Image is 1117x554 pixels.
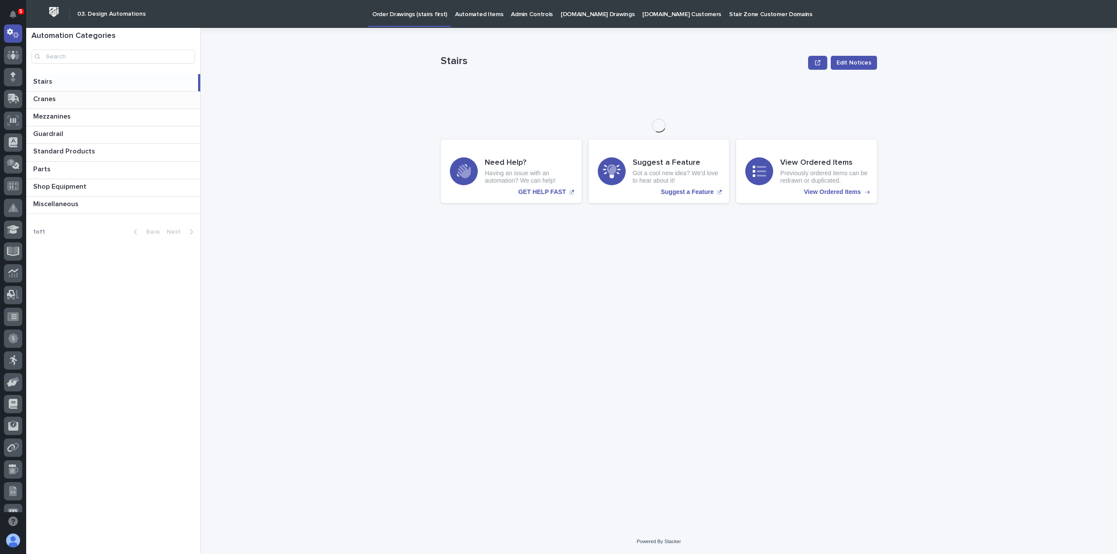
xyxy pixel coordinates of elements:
[62,161,106,168] a: Powered byPylon
[736,139,877,203] a: View Ordered Items
[33,128,65,138] p: Guardrail
[26,92,200,109] a: CranesCranes
[441,55,805,68] p: Stairs
[33,76,54,86] p: Stairs
[485,170,572,184] p: Having an issue with an automation? We can help!
[87,161,106,168] span: Pylon
[637,539,681,544] a: Powered By Stacker
[31,50,195,64] input: Search
[780,158,868,168] h3: View Ordered Items
[780,170,868,184] p: Previously ordered items can be redrawn or duplicated.
[26,144,200,161] a: Standard ProductsStandard Products
[26,126,200,144] a: GuardrailGuardrail
[831,56,877,70] button: Edit Notices
[63,110,111,119] span: Onboarding Call
[9,8,26,26] img: Stacker
[30,135,143,143] div: Start new chat
[26,221,52,243] p: 1 of 1
[19,8,22,14] p: 5
[33,181,88,191] p: Shop Equipment
[836,58,871,67] span: Edit Notices
[26,197,200,214] a: MiscellaneousMiscellaneous
[148,137,159,148] button: Start new chat
[633,158,720,168] h3: Suggest a Feature
[4,5,22,24] button: Notifications
[9,34,159,48] p: Welcome 👋
[33,111,72,121] p: Mezzanines
[33,93,58,103] p: Cranes
[26,162,200,179] a: PartsParts
[51,106,115,122] a: 🔗Onboarding Call
[589,139,730,203] a: Suggest a Feature
[661,188,713,196] p: Suggest a Feature
[30,143,122,150] div: We're offline, we will be back soon!
[31,31,195,41] h1: Automation Categories
[26,109,200,126] a: MezzaninesMezzanines
[141,229,160,235] span: Back
[127,228,163,236] button: Back
[9,111,16,118] div: 📖
[46,4,62,20] img: Workspace Logo
[17,110,48,119] span: Help Docs
[485,158,572,168] h3: Need Help?
[441,139,582,203] a: GET HELP FAST
[167,229,186,235] span: Next
[9,135,24,150] img: 1736555164131-43832dd5-751b-4058-ba23-39d91318e5a0
[26,179,200,197] a: Shop EquipmentShop Equipment
[5,106,51,122] a: 📖Help Docs
[77,10,146,18] h2: 03. Design Automations
[4,512,22,530] button: Open support chat
[55,111,62,118] div: 🔗
[26,74,200,92] a: StairsStairs
[633,170,720,184] p: Got a cool new idea? We'd love to hear about it!
[4,531,22,550] button: users-avatar
[518,188,566,196] p: GET HELP FAST
[804,188,861,196] p: View Ordered Items
[11,10,22,24] div: Notifications5
[33,198,80,208] p: Miscellaneous
[33,163,52,173] p: Parts
[33,146,97,156] p: Standard Products
[9,48,159,62] p: How can we help?
[163,228,200,236] button: Next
